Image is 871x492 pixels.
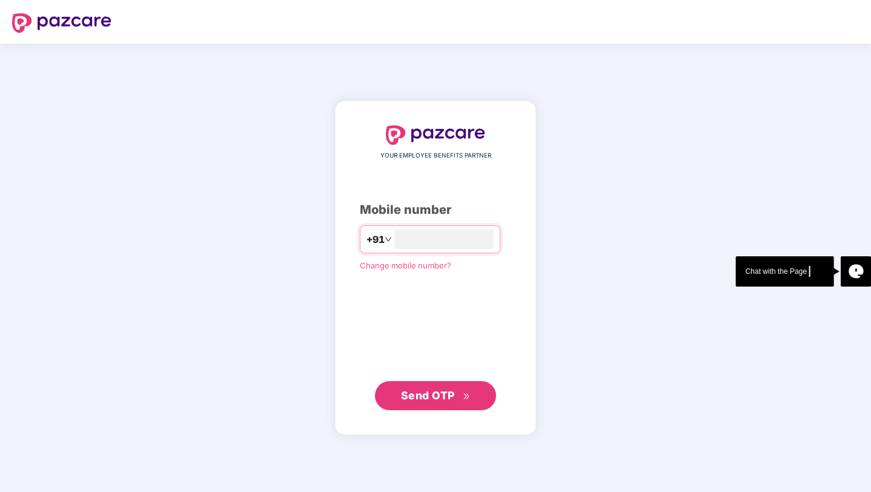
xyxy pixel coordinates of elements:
img: logo [12,13,111,33]
span: YOUR EMPLOYEE BENEFITS PARTNER [380,151,491,161]
img: logo [386,125,485,145]
a: Change mobile number? [360,261,451,270]
div: Mobile number [360,201,511,219]
span: Send OTP [401,389,455,402]
span: down [385,236,392,243]
span: +91 [366,232,385,247]
span: double-right [463,393,471,401]
button: Send OTPdouble-right [375,381,496,410]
